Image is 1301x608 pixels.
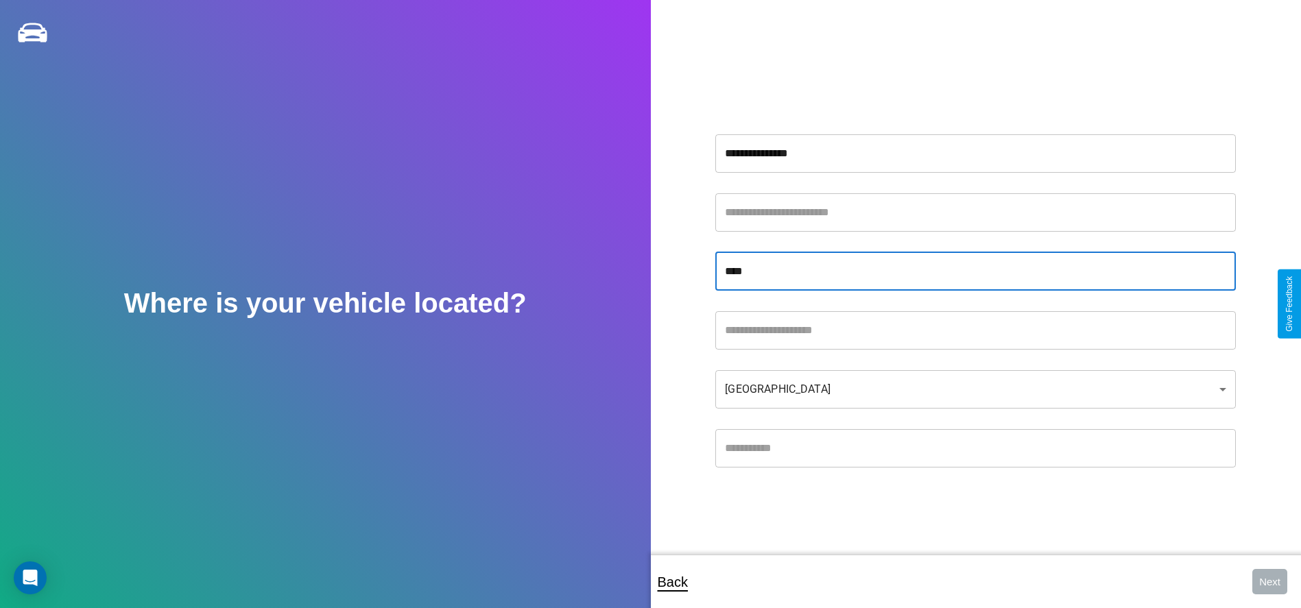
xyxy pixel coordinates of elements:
div: [GEOGRAPHIC_DATA] [715,370,1236,409]
button: Next [1252,569,1287,594]
p: Back [658,570,688,594]
div: Give Feedback [1285,276,1294,332]
h2: Where is your vehicle located? [124,288,527,319]
div: Open Intercom Messenger [14,561,47,594]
